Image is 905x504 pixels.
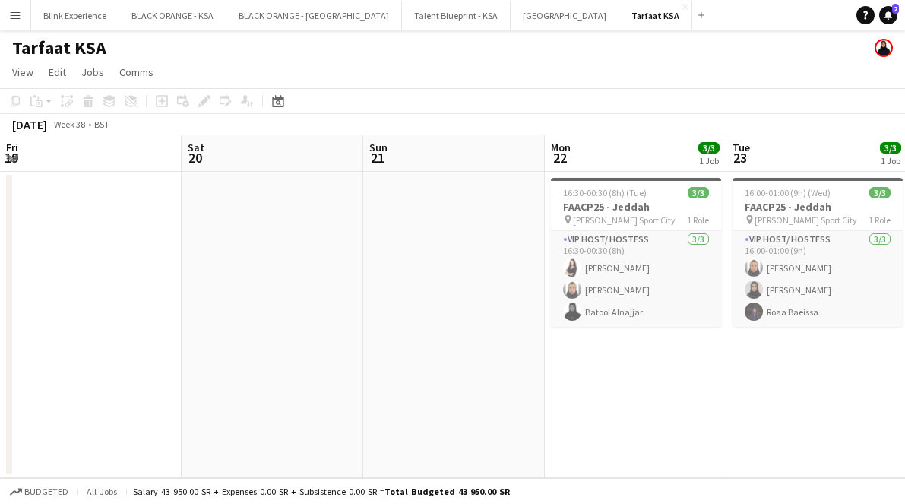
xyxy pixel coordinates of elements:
span: All jobs [84,486,120,497]
span: 21 [367,149,388,166]
button: Tarfaat KSA [619,1,692,30]
span: View [12,65,33,79]
app-job-card: 16:00-01:00 (9h) (Wed)3/3FAACP25 - Jeddah [PERSON_NAME] Sport City1 RoleVIP Host/ Hostess3/316:00... [733,178,903,327]
h1: Tarfaat KSA [12,36,106,59]
span: Tue [733,141,750,154]
span: 16:30-00:30 (8h) (Tue) [563,187,647,198]
span: 22 [549,149,571,166]
span: Comms [119,65,153,79]
span: Sat [188,141,204,154]
div: 1 Job [881,155,900,166]
button: Blink Experience [31,1,119,30]
button: BLACK ORANGE - [GEOGRAPHIC_DATA] [226,1,402,30]
span: Jobs [81,65,104,79]
span: 1 Role [687,214,709,226]
div: Salary 43 950.00 SR + Expenses 0.00 SR + Subsistence 0.00 SR = [133,486,510,497]
app-user-avatar: Bashayr AlSubaie [875,39,893,57]
app-job-card: 16:30-00:30 (8h) (Tue)3/3FAACP25 - Jeddah [PERSON_NAME] Sport City1 RoleVIP Host/ Hostess3/316:30... [551,178,721,327]
span: 3/3 [869,187,891,198]
span: 3/3 [698,142,720,154]
span: [PERSON_NAME] Sport City [755,214,857,226]
h3: FAACP25 - Jeddah [733,200,903,214]
div: [DATE] [12,117,47,132]
a: Edit [43,62,72,82]
button: BLACK ORANGE - KSA [119,1,226,30]
span: 1 Role [869,214,891,226]
span: Total Budgeted 43 950.00 SR [384,486,510,497]
span: 23 [730,149,750,166]
a: 2 [879,6,897,24]
span: Edit [49,65,66,79]
span: Fri [6,141,18,154]
button: Budgeted [8,483,71,500]
span: Week 38 [50,119,88,130]
span: 3/3 [688,187,709,198]
span: Mon [551,141,571,154]
app-card-role: VIP Host/ Hostess3/316:00-01:00 (9h)[PERSON_NAME][PERSON_NAME]Roaa Baeissa [733,231,903,327]
span: 2 [892,4,899,14]
span: Sun [369,141,388,154]
span: 16:00-01:00 (9h) (Wed) [745,187,831,198]
a: Comms [113,62,160,82]
div: 1 Job [699,155,719,166]
a: View [6,62,40,82]
button: [GEOGRAPHIC_DATA] [511,1,619,30]
span: 3/3 [880,142,901,154]
a: Jobs [75,62,110,82]
span: 20 [185,149,204,166]
span: 19 [4,149,18,166]
span: [PERSON_NAME] Sport City [573,214,676,226]
app-card-role: VIP Host/ Hostess3/316:30-00:30 (8h)[PERSON_NAME][PERSON_NAME]Batool Alnajjar [551,231,721,327]
span: Budgeted [24,487,68,497]
h3: FAACP25 - Jeddah [551,200,721,214]
button: Talent Blueprint - KSA [402,1,511,30]
div: BST [94,119,109,130]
